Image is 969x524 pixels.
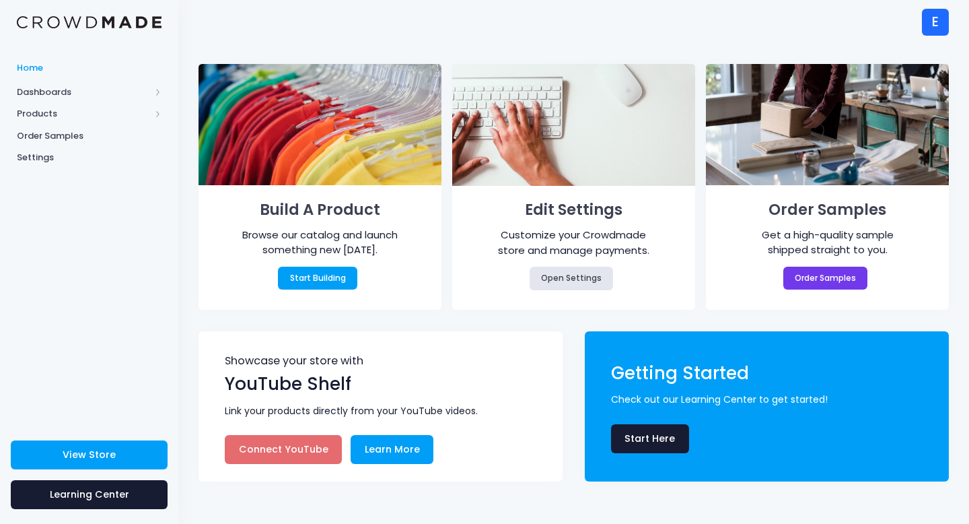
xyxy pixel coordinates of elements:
[922,9,949,36] div: E
[748,228,907,258] div: Get a high-quality sample shipped straight to you.
[494,228,653,258] div: Customize your Crowdmade store and manage payments.
[17,86,150,99] span: Dashboards
[351,435,433,464] a: Learn More
[225,372,351,396] span: YouTube Shelf
[11,480,168,509] a: Learning Center
[240,228,400,258] div: Browse our catalog and launch something new [DATE].
[17,151,161,164] span: Settings
[218,197,421,224] h1: Build A Product
[611,424,689,453] a: Start Here
[472,197,675,224] h1: Edit Settings
[17,61,161,75] span: Home
[17,107,150,121] span: Products
[11,440,168,469] a: View Store
[225,404,543,418] span: Link your products directly from your YouTube videos.
[17,129,161,143] span: Order Samples
[611,361,749,385] span: Getting Started
[63,448,116,461] span: View Store
[530,267,614,290] a: Open Settings
[17,16,161,29] img: Logo
[225,435,342,464] a: Connect YouTube
[783,267,868,290] a: Order Samples
[225,356,539,371] span: Showcase your store with
[278,267,357,290] a: Start Building
[725,197,929,224] h1: Order Samples
[50,488,129,501] span: Learning Center
[611,393,929,407] span: Check out our Learning Center to get started!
